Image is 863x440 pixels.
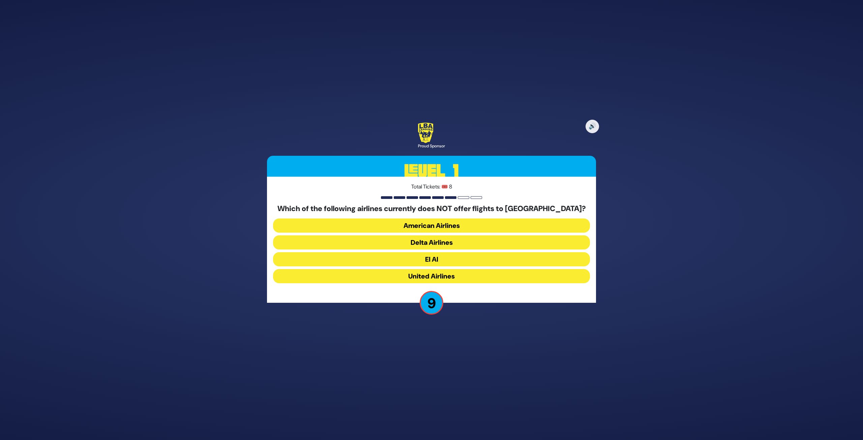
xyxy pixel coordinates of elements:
[273,252,590,266] button: El Al
[418,143,445,149] div: Proud Sponsor
[273,218,590,233] button: American Airlines
[273,269,590,283] button: United Airlines
[273,183,590,191] p: Total Tickets: 🎟️ 8
[586,120,599,133] button: 🔊
[420,291,443,315] p: 9
[273,235,590,250] button: Delta Airlines
[418,123,433,143] img: LBA
[267,156,596,186] h3: Level 1
[273,204,590,213] h5: Which of the following airlines currently does NOT offer flights to [GEOGRAPHIC_DATA]?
